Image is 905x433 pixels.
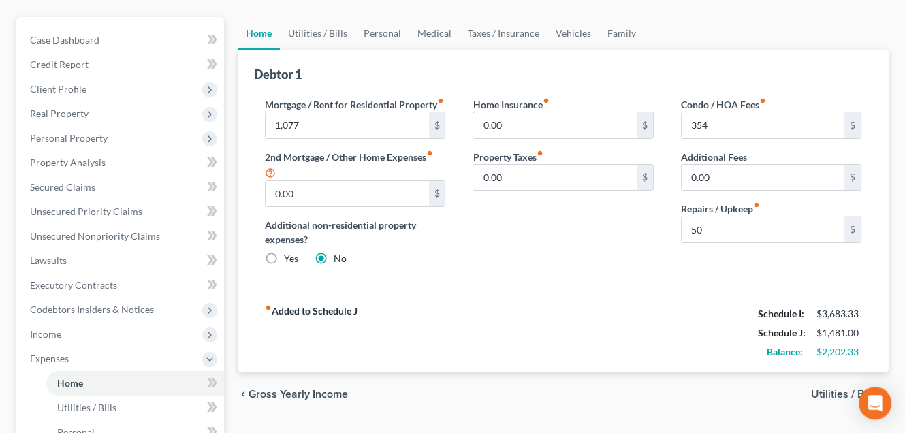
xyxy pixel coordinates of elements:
i: fiber_manual_record [426,150,433,157]
span: Unsecured Nonpriority Claims [30,230,160,242]
a: Home [238,17,280,50]
span: Case Dashboard [30,34,99,46]
span: Gross Yearly Income [249,389,348,400]
strong: Schedule I: [758,308,804,319]
strong: Balance: [767,346,803,357]
button: Utilities / Bills chevron_right [811,389,889,400]
span: Income [30,328,61,340]
span: Personal Property [30,132,108,144]
span: Client Profile [30,83,86,95]
input: -- [473,112,636,138]
label: Repairs / Upkeep [681,202,760,216]
input: -- [266,112,428,138]
label: No [334,252,347,266]
span: Utilities / Bills [57,402,116,413]
strong: Schedule J: [758,327,806,338]
div: $1,481.00 [816,326,861,340]
a: Lawsuits [19,248,224,273]
div: $ [637,112,653,138]
a: Personal [355,17,409,50]
input: -- [266,181,428,207]
span: Property Analysis [30,157,106,168]
a: Vehicles [547,17,599,50]
a: Utilities / Bills [46,396,224,420]
div: $ [429,112,445,138]
div: $ [844,216,861,242]
a: Medical [409,17,460,50]
i: fiber_manual_record [542,97,549,104]
span: Expenses [30,353,69,364]
input: -- [473,165,636,191]
a: Credit Report [19,52,224,77]
button: chevron_left Gross Yearly Income [238,389,348,400]
span: Utilities / Bills [811,389,878,400]
label: Mortgage / Rent for Residential Property [265,97,444,112]
span: Secured Claims [30,181,95,193]
a: Property Analysis [19,150,224,175]
i: fiber_manual_record [437,97,444,104]
div: $ [429,181,445,207]
a: Unsecured Nonpriority Claims [19,224,224,248]
span: Executory Contracts [30,279,117,291]
a: Utilities / Bills [280,17,355,50]
span: Unsecured Priority Claims [30,206,142,217]
span: Credit Report [30,59,89,70]
a: Case Dashboard [19,28,224,52]
div: $2,202.33 [816,345,861,359]
span: Codebtors Insiders & Notices [30,304,154,315]
label: Home Insurance [473,97,549,112]
div: $ [844,112,861,138]
a: Home [46,371,224,396]
label: Additional non-residential property expenses? [265,218,445,246]
i: fiber_manual_record [265,304,272,311]
div: $3,683.33 [816,307,861,321]
div: Open Intercom Messenger [859,387,891,419]
strong: Added to Schedule J [265,304,358,362]
input: -- [682,112,844,138]
span: Home [57,377,83,389]
span: Lawsuits [30,255,67,266]
div: $ [844,165,861,191]
div: $ [637,165,653,191]
a: Taxes / Insurance [460,17,547,50]
label: 2nd Mortgage / Other Home Expenses [265,150,445,180]
a: Family [599,17,644,50]
i: fiber_manual_record [536,150,543,157]
label: Yes [284,252,298,266]
a: Executory Contracts [19,273,224,298]
label: Property Taxes [473,150,543,164]
a: Unsecured Priority Claims [19,199,224,224]
i: fiber_manual_record [759,97,766,104]
div: Debtor 1 [254,66,302,82]
span: Real Property [30,108,89,119]
i: fiber_manual_record [753,202,760,208]
label: Additional Fees [681,150,747,164]
i: chevron_left [238,389,249,400]
input: -- [682,165,844,191]
a: Secured Claims [19,175,224,199]
label: Condo / HOA Fees [681,97,766,112]
input: -- [682,216,844,242]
